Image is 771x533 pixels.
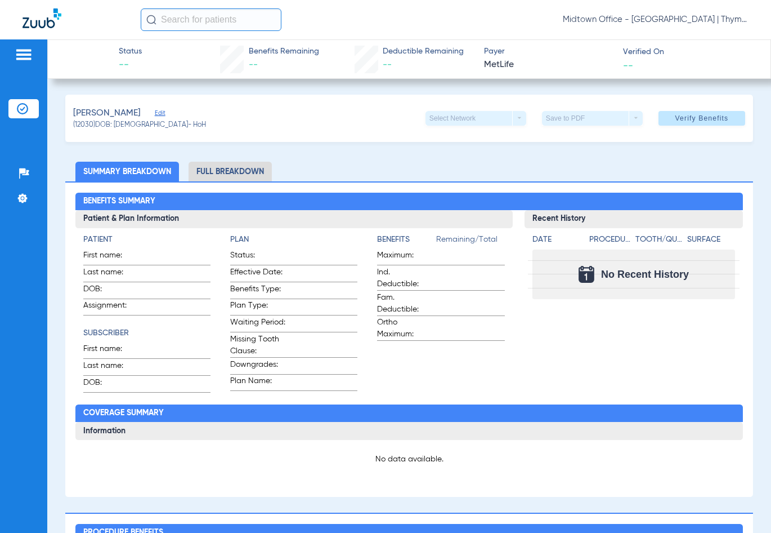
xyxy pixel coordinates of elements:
h3: Patient & Plan Information [75,210,513,228]
span: Plan Name: [230,375,285,390]
span: Status: [230,250,285,265]
h4: Surface [687,234,735,246]
span: DOB: [83,283,138,299]
span: -- [119,58,142,72]
span: Status [119,46,142,57]
span: Remaining/Total [436,234,504,250]
app-breakdown-title: Benefits [377,234,436,250]
h3: Information [75,422,743,440]
img: Calendar [579,266,594,283]
span: MetLife [484,58,613,72]
app-breakdown-title: Tooth/Quad [635,234,683,250]
img: Search Icon [146,15,156,25]
span: Downgrades: [230,359,285,374]
span: Verify Benefits [675,114,728,123]
h4: Benefits [377,234,436,246]
app-breakdown-title: Surface [687,234,735,250]
span: First name: [83,250,138,265]
h4: Plan [230,234,357,246]
h4: Subscriber [83,327,210,339]
span: Assignment: [83,300,138,315]
span: Last name: [83,266,138,282]
span: DOB: [83,377,138,392]
h4: Patient [83,234,210,246]
span: Waiting Period: [230,317,285,332]
span: Ind. Deductible: [377,266,432,290]
span: Benefits Remaining [249,46,319,57]
span: Edit [155,109,165,120]
span: Last name: [83,360,138,375]
span: Verified On [623,46,752,58]
span: Ortho Maximum: [377,317,432,340]
span: Midtown Office - [GEOGRAPHIC_DATA] | Thyme Dental Care [563,14,748,25]
h4: Date [532,234,580,246]
h3: Recent History [525,210,743,228]
img: hamburger-icon [15,48,33,61]
span: Maximum: [377,250,432,265]
span: Plan Type: [230,300,285,315]
span: -- [623,59,633,71]
span: No Recent History [601,269,689,280]
h4: Procedure [589,234,631,246]
span: Missing Tooth Clause: [230,334,285,357]
button: Verify Benefits [658,111,745,126]
span: -- [383,60,392,69]
li: Full Breakdown [189,162,272,181]
span: Payer [484,46,613,57]
h2: Coverage Summary [75,405,743,423]
span: Deductible Remaining [383,46,464,57]
span: -- [249,60,258,69]
img: Zuub Logo [23,8,61,28]
h4: Tooth/Quad [635,234,683,246]
p: No data available. [83,454,736,465]
h2: Benefits Summary [75,193,743,211]
li: Summary Breakdown [75,162,179,181]
app-breakdown-title: Procedure [589,234,631,250]
span: (12030) DOB: [DEMOGRAPHIC_DATA] - HoH [73,121,206,131]
span: Benefits Type: [230,283,285,299]
span: Fam. Deductible: [377,292,432,316]
span: Effective Date: [230,266,285,282]
app-breakdown-title: Date [532,234,580,250]
span: [PERSON_NAME] [73,106,141,121]
span: First name: [83,343,138,358]
input: Search for patients [141,8,281,31]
